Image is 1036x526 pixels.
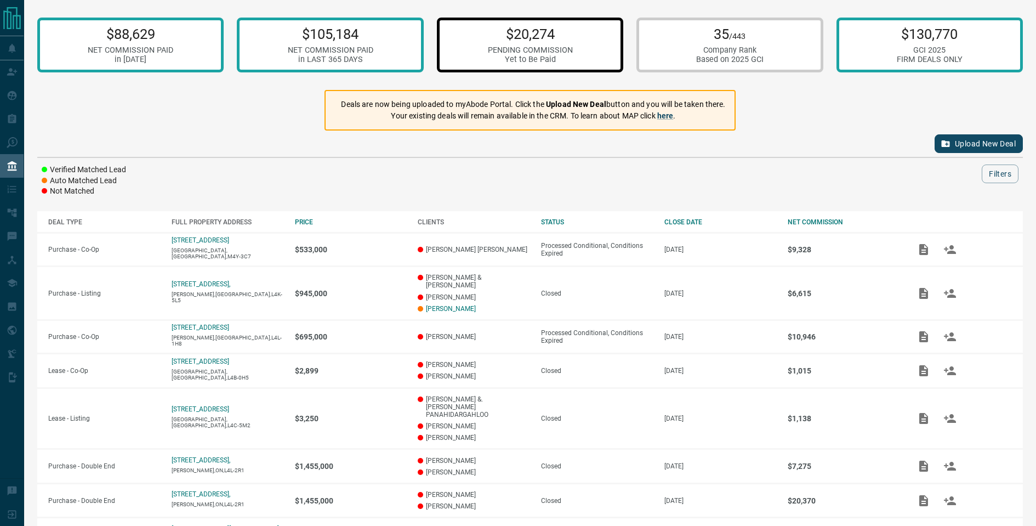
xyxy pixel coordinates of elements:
[937,414,963,422] span: Match Clients
[418,246,530,253] p: [PERSON_NAME] [PERSON_NAME]
[418,218,530,226] div: CLIENTS
[418,422,530,430] p: [PERSON_NAME]
[937,462,963,470] span: Match Clients
[541,290,653,297] div: Closed
[295,218,407,226] div: PRICE
[664,415,777,422] p: [DATE]
[418,274,530,289] p: [PERSON_NAME] & [PERSON_NAME]
[541,218,653,226] div: STATUS
[897,26,963,42] p: $130,770
[418,468,530,476] p: [PERSON_NAME]
[418,457,530,465] p: [PERSON_NAME]
[788,245,900,254] p: $9,328
[935,134,1023,153] a: Upload New Deal
[788,289,900,298] p: $6,615
[897,46,963,55] div: GCI 2025
[295,496,407,505] p: $1,455,000
[172,501,284,507] p: [PERSON_NAME],ON,L4L-2R1
[418,491,530,499] p: [PERSON_NAME]
[664,290,777,297] p: [DATE]
[48,367,161,375] p: Lease - Co-Op
[172,236,229,244] a: [STREET_ADDRESS]
[910,245,937,253] span: Add / View Documents
[88,26,173,42] p: $88,629
[541,329,653,344] div: Processed Conditional, Conditions Expired
[982,165,1018,183] button: Filters
[910,366,937,374] span: Add / View Documents
[172,405,229,413] p: [STREET_ADDRESS]
[897,55,963,64] div: FIRM DEALS ONLY
[788,332,900,341] p: $10,946
[664,367,777,375] p: [DATE]
[418,502,530,510] p: [PERSON_NAME]
[541,367,653,375] div: Closed
[172,467,284,473] p: [PERSON_NAME],ON,L4L-2R1
[664,218,777,226] div: CLOSE DATE
[788,218,900,226] div: NET COMMISSION
[788,366,900,375] p: $1,015
[295,366,407,375] p: $2,899
[729,32,745,41] span: /443
[341,110,725,122] p: Your existing deals will remain available in the CRM. To learn about MAP click .
[664,497,777,505] p: [DATE]
[288,55,373,64] div: in LAST 365 DAYS
[295,332,407,341] p: $695,000
[88,46,173,55] div: NET COMMISSION PAID
[341,99,725,110] p: Deals are now being uploaded to myAbode Portal. Click the button and you will be taken there.
[418,361,530,369] p: [PERSON_NAME]
[696,46,764,55] div: Company Rank
[88,55,173,64] div: in [DATE]
[172,358,229,365] a: [STREET_ADDRESS]
[48,462,161,470] p: Purchase - Double End
[937,332,963,340] span: Match Clients
[288,26,373,42] p: $105,184
[172,490,230,498] a: [STREET_ADDRESS],
[42,165,126,176] li: Verified Matched Lead
[546,100,606,109] strong: Upload New Deal
[418,395,530,418] p: [PERSON_NAME] &. [PERSON_NAME] PANAHIDARGAHLOO
[488,46,573,55] div: PENDING COMMISSION
[488,26,573,42] p: $20,274
[664,462,777,470] p: [DATE]
[657,111,674,120] a: here
[172,218,284,226] div: FULL PROPERTY ADDRESS
[541,462,653,470] div: Closed
[42,186,126,197] li: Not Matched
[48,290,161,297] p: Purchase - Listing
[541,415,653,422] div: Closed
[788,462,900,471] p: $7,275
[172,324,229,331] a: [STREET_ADDRESS]
[172,335,284,347] p: [PERSON_NAME],[GEOGRAPHIC_DATA],L4L-1H8
[418,333,530,341] p: [PERSON_NAME]
[937,245,963,253] span: Match Clients
[172,369,284,381] p: [GEOGRAPHIC_DATA],[GEOGRAPHIC_DATA],L4B-0H5
[172,456,230,464] a: [STREET_ADDRESS],
[48,415,161,422] p: Lease - Listing
[172,291,284,303] p: [PERSON_NAME],[GEOGRAPHIC_DATA],L4K-5L5
[295,289,407,298] p: $945,000
[910,332,937,340] span: Add / View Documents
[937,496,963,504] span: Match Clients
[48,333,161,341] p: Purchase - Co-Op
[910,289,937,297] span: Add / View Documents
[541,497,653,505] div: Closed
[910,462,937,470] span: Add / View Documents
[418,434,530,442] p: [PERSON_NAME]
[664,246,777,253] p: [DATE]
[426,305,476,313] a: [PERSON_NAME]
[664,333,777,341] p: [DATE]
[418,293,530,301] p: [PERSON_NAME]
[172,280,230,288] a: [STREET_ADDRESS],
[937,289,963,297] span: Match Clients
[42,176,126,186] li: Auto Matched Lead
[541,242,653,257] div: Processed Conditional, Conditions Expired
[172,247,284,259] p: [GEOGRAPHIC_DATA],[GEOGRAPHIC_DATA],M4Y-3C7
[295,462,407,471] p: $1,455,000
[696,55,764,64] div: Based on 2025 GCI
[788,496,900,505] p: $20,370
